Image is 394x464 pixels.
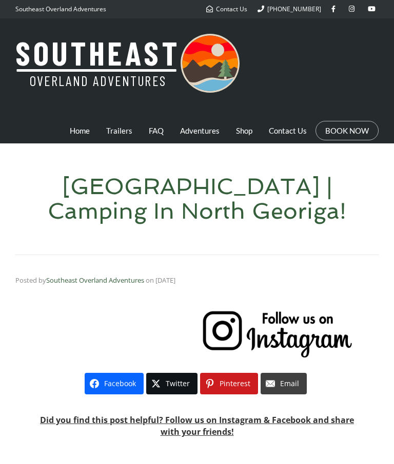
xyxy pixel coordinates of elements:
[146,276,154,285] span: on
[155,276,175,285] time: [DATE]
[267,5,321,13] span: [PHONE_NUMBER]
[85,373,144,394] a: Facebook
[269,118,307,143] a: Contact Us
[48,173,346,224] h1: [GEOGRAPHIC_DATA] | Camping In North Georiga!
[149,118,164,143] a: FAQ
[15,34,240,93] img: Southeast Overland Adventures
[216,5,247,13] span: Contact Us
[202,310,353,358] img: follow-us-on-instagram-southeast-overland-adventures.png
[206,5,247,13] a: Contact Us
[325,125,369,136] a: BOOK NOW
[220,380,250,387] span: Pinterest
[166,380,190,387] span: Twitter
[15,3,106,16] p: Southeast Overland Adventures
[40,414,354,437] b: Did you find this post helpful? Follow us on Instagram & Facebook and share with your friends!
[15,276,144,285] span: Posted by
[258,5,321,13] a: [PHONE_NUMBER]
[46,276,144,285] a: Southeast Overland Adventures
[261,373,307,394] a: Email
[180,118,220,143] a: Adventures
[70,118,90,143] a: Home
[104,380,136,387] span: Facebook
[146,373,198,394] a: Twitter
[236,118,252,143] a: Shop
[106,118,132,143] a: Trailers
[280,380,299,387] span: Email
[200,373,258,394] a: Pinterest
